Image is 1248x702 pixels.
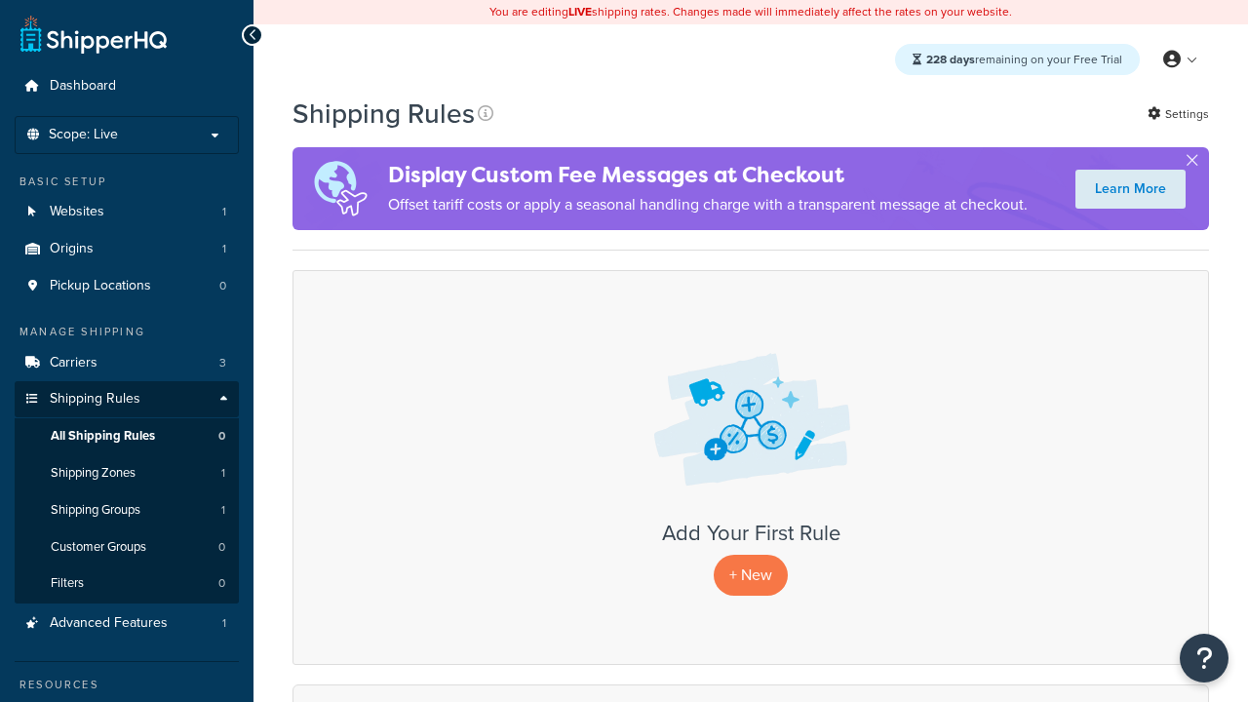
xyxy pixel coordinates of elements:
strong: 228 days [926,51,975,68]
div: Manage Shipping [15,324,239,340]
a: Settings [1148,100,1209,128]
a: All Shipping Rules 0 [15,418,239,454]
span: Scope: Live [49,127,118,143]
li: Filters [15,565,239,602]
span: Advanced Features [50,615,168,632]
div: remaining on your Free Trial [895,44,1140,75]
span: Carriers [50,355,97,371]
li: Shipping Zones [15,455,239,491]
a: Advanced Features 1 [15,605,239,642]
span: All Shipping Rules [51,428,155,445]
span: 3 [219,355,226,371]
li: Origins [15,231,239,267]
h4: Display Custom Fee Messages at Checkout [388,159,1028,191]
a: Shipping Zones 1 [15,455,239,491]
span: Dashboard [50,78,116,95]
li: Customer Groups [15,529,239,565]
span: 0 [218,539,225,556]
span: Websites [50,204,104,220]
li: All Shipping Rules [15,418,239,454]
b: LIVE [568,3,592,20]
span: Customer Groups [51,539,146,556]
span: Origins [50,241,94,257]
a: ShipperHQ Home [20,15,167,54]
a: Carriers 3 [15,345,239,381]
span: 1 [222,241,226,257]
img: duties-banner-06bc72dcb5fe05cb3f9472aba00be2ae8eb53ab6f0d8bb03d382ba314ac3c341.png [292,147,388,230]
span: Shipping Zones [51,465,136,482]
a: Pickup Locations 0 [15,268,239,304]
li: Advanced Features [15,605,239,642]
span: 0 [219,278,226,294]
span: Shipping Rules [50,391,140,408]
span: 1 [222,615,226,632]
span: Pickup Locations [50,278,151,294]
a: Customer Groups 0 [15,529,239,565]
a: Shipping Groups 1 [15,492,239,528]
span: 0 [218,428,225,445]
a: Shipping Rules [15,381,239,417]
div: Basic Setup [15,174,239,190]
a: Websites 1 [15,194,239,230]
h3: Add Your First Rule [313,522,1189,545]
li: Shipping Rules [15,381,239,604]
p: + New [714,555,788,595]
button: Open Resource Center [1180,634,1228,682]
a: Learn More [1075,170,1186,209]
span: 0 [218,575,225,592]
h1: Shipping Rules [292,95,475,133]
li: Carriers [15,345,239,381]
p: Offset tariff costs or apply a seasonal handling charge with a transparent message at checkout. [388,191,1028,218]
a: Filters 0 [15,565,239,602]
li: Websites [15,194,239,230]
a: Dashboard [15,68,239,104]
div: Resources [15,677,239,693]
li: Shipping Groups [15,492,239,528]
li: Pickup Locations [15,268,239,304]
span: Filters [51,575,84,592]
a: Origins 1 [15,231,239,267]
span: 1 [221,502,225,519]
span: Shipping Groups [51,502,140,519]
span: 1 [222,204,226,220]
span: 1 [221,465,225,482]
